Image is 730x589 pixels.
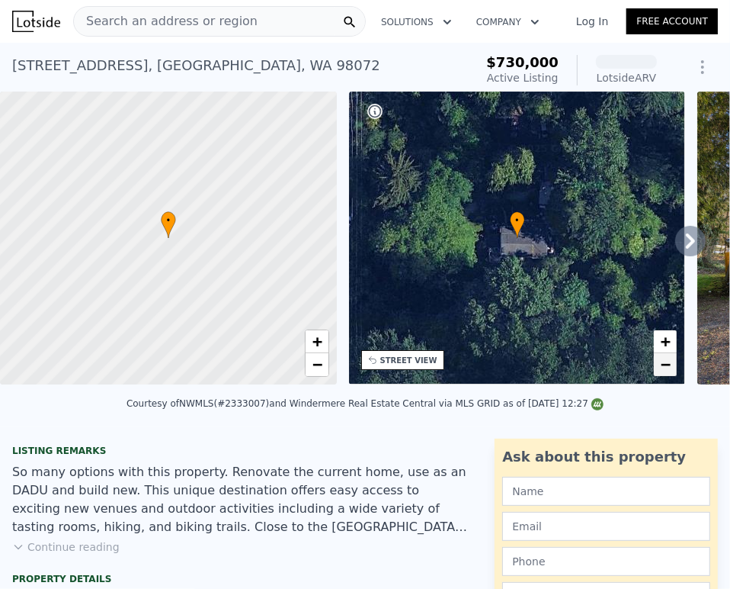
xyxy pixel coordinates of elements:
[312,332,322,351] span: +
[12,11,60,32] img: Lotside
[12,55,380,76] div: [STREET_ADDRESS] , [GEOGRAPHIC_DATA] , WA 98072
[626,8,718,34] a: Free Account
[661,332,671,351] span: +
[74,12,258,31] span: Search an address or region
[12,539,120,555] button: Continue reading
[12,445,470,457] div: Listing remarks
[464,8,552,36] button: Company
[380,355,437,366] div: STREET VIEW
[661,355,671,374] span: −
[502,477,710,506] input: Name
[502,446,710,468] div: Ask about this property
[687,52,718,82] button: Show Options
[161,211,176,238] div: •
[161,214,176,227] span: •
[502,547,710,576] input: Phone
[12,573,470,585] div: Property details
[654,353,677,376] a: Zoom out
[306,353,328,376] a: Zoom out
[510,214,525,227] span: •
[591,398,604,410] img: NWMLS Logo
[126,398,604,409] div: Courtesy of NWMLS (#2333007) and Windermere Real Estate Central via MLS GRID as of [DATE] 12:27
[510,211,525,238] div: •
[312,355,322,374] span: −
[654,330,677,353] a: Zoom in
[306,330,328,353] a: Zoom in
[502,512,710,541] input: Email
[558,14,626,29] a: Log In
[369,8,464,36] button: Solutions
[12,463,470,536] div: So many options with this property. Renovate the current home, use as an DADU and build new. This...
[596,70,657,85] div: Lotside ARV
[486,54,559,70] span: $730,000
[487,72,559,84] span: Active Listing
